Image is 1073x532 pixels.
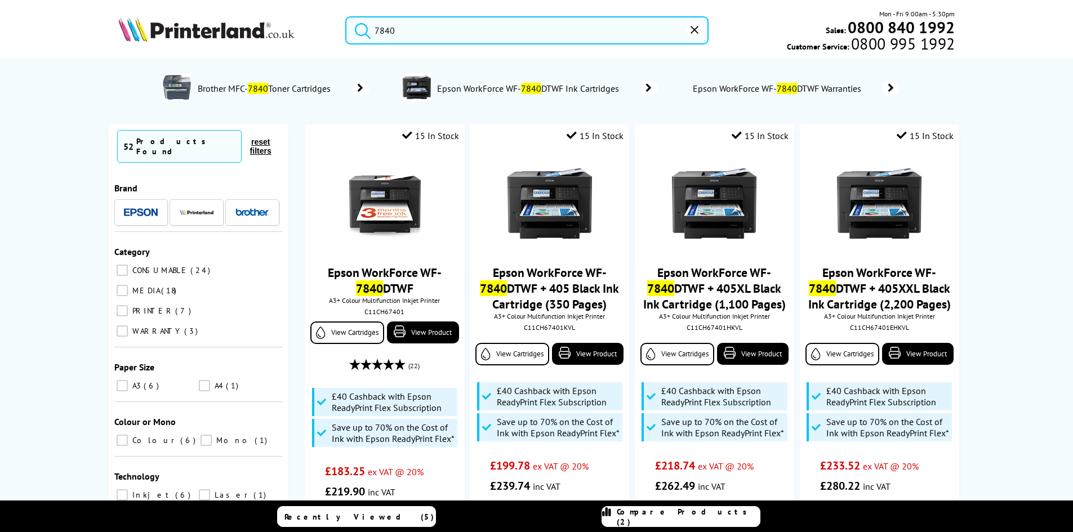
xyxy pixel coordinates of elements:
mark: 7840 [647,280,674,296]
span: 6 [175,490,193,500]
input: MEDIA 18 [117,285,128,296]
span: 1 [253,490,269,500]
a: Printerland Logo [118,17,332,44]
span: £233.52 [820,458,860,473]
a: Epson WorkForce WF-7840DTWF Warranties [692,81,900,96]
span: Save up to 70% on the Cost of Ink with Epson ReadyPrint Flex* [497,416,620,439]
span: £239.74 [490,479,530,493]
span: Colour or Mono [114,416,176,427]
div: C11CH67401 [313,307,456,316]
span: Save up to 70% on the Cost of Ink with Epson ReadyPrint Flex* [661,416,784,439]
a: View Cartridges [640,343,714,365]
img: epson-wf-7840-front-subscription-small.jpg [342,161,427,245]
a: View Product [882,343,954,365]
span: £199.78 [490,458,530,473]
span: A3+ Colour Multifunction Inkjet Printer [310,296,458,305]
input: Mono 1 [201,435,212,446]
a: Epson WorkForce WF-7840DTWF + 405 Black Ink Cartridge (350 Pages) [480,265,619,312]
span: 6 [180,435,198,445]
img: Brother [235,208,269,216]
input: Colour 6 [117,435,128,446]
a: Brother MFC-7840Toner Cartridges [197,73,369,104]
mark: 7840 [777,83,797,94]
span: £280.22 [820,479,860,493]
a: View Cartridges [475,343,549,365]
span: Paper Size [114,361,154,373]
a: Epson WorkForce WF-7840DTWF [328,265,442,296]
input: Inkjet 6 [117,489,128,500]
span: Recently Viewed (5) [284,512,434,522]
a: View Cartridges [310,321,384,344]
span: Sales: [826,25,846,35]
span: £40 Cashback with Epson ReadyPrint Flex Subscription [826,385,949,408]
img: MFC7840WU1-conspage.jpg [163,73,191,101]
span: Mon - Fri 9:00am - 5:30pm [879,8,955,19]
span: 18 [161,285,179,296]
img: Epson-WF-7840-Front-RP-Small.jpg [507,161,592,245]
a: Epson WorkForce WF-7840DTWF + 405XXL Black Ink Cartridge (2,200 Pages) [808,265,951,312]
span: A4 [212,381,225,391]
span: 0800 995 1992 [849,38,955,49]
img: C11CH67401-conspage.jpg [403,73,431,101]
a: Compare Products (2) [602,506,760,527]
span: £218.74 [655,458,695,473]
img: Epson-WF-7840-Front-RP-Small.jpg [837,161,921,245]
span: A3 [130,381,143,391]
span: 24 [190,265,213,275]
span: £40 Cashback with Epson ReadyPrint Flex Subscription [332,391,455,413]
span: inc VAT [533,481,560,492]
span: ex VAT @ 20% [368,466,424,477]
span: inc VAT [698,481,725,492]
span: £219.90 [325,484,365,499]
span: MEDIA [130,285,160,296]
span: Customer Service: [787,38,955,52]
span: PRINTER [130,306,174,316]
img: Printerland [180,209,213,215]
input: PRINTER 7 [117,305,128,316]
input: A3 6 [117,380,128,391]
div: 15 In Stock [567,130,624,141]
span: £40 Cashback with Epson ReadyPrint Flex Subscription [661,385,784,408]
a: Epson WorkForce WF-7840DTWF Ink Cartridges [437,73,658,104]
input: WARRANTY 3 [117,325,128,337]
span: 52 [123,141,133,152]
input: CONSUMABLE 24 [117,265,128,276]
span: ex VAT @ 20% [698,461,754,472]
span: ex VAT @ 20% [863,461,919,472]
div: Products Found [136,136,235,157]
span: Compare Products (2) [617,507,760,527]
input: Laser 1 [199,489,210,500]
input: A4 1 [199,380,210,391]
button: reset filters [242,137,280,156]
mark: 7840 [809,280,836,296]
div: C11CH67401EHKVL [808,323,951,332]
a: View Cartridges [805,343,879,365]
span: WARRANTY [130,326,183,336]
span: Colour [130,435,179,445]
div: C11CH67401HKVL [643,323,786,332]
span: inc VAT [863,481,891,492]
span: Category [114,246,150,257]
b: 0800 840 1992 [848,17,955,38]
span: Technology [114,471,159,482]
mark: 7840 [521,83,541,94]
span: 1 [255,435,270,445]
span: Epson WorkForce WF- DTWF Warranties [692,83,865,94]
input: Search product or brand [345,16,709,44]
span: CONSUMABLE [130,265,189,275]
div: C11CH67401KVL [478,323,621,332]
span: Save up to 70% on the Cost of Ink with Epson ReadyPrint Flex* [332,422,455,444]
img: Epson-WF-7840-Front-RP-Small.jpg [672,161,756,245]
span: A3+ Colour Multifunction Inkjet Printer [640,312,789,320]
mark: 7840 [356,280,383,296]
span: £183.25 [325,464,365,479]
span: £40 Cashback with Epson ReadyPrint Flex Subscription [497,385,620,408]
a: Epson WorkForce WF-7840DTWF + 405XL Black Ink Cartridge (1,100 Pages) [643,265,786,312]
div: 15 In Stock [402,130,459,141]
span: ex VAT @ 20% [533,461,589,472]
span: 1 [226,381,241,391]
span: Brother MFC- Toner Cartridges [197,83,335,94]
span: (22) [408,355,420,377]
span: 6 [144,381,162,391]
span: A3+ Colour Multifunction Inkjet Printer [475,312,624,320]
